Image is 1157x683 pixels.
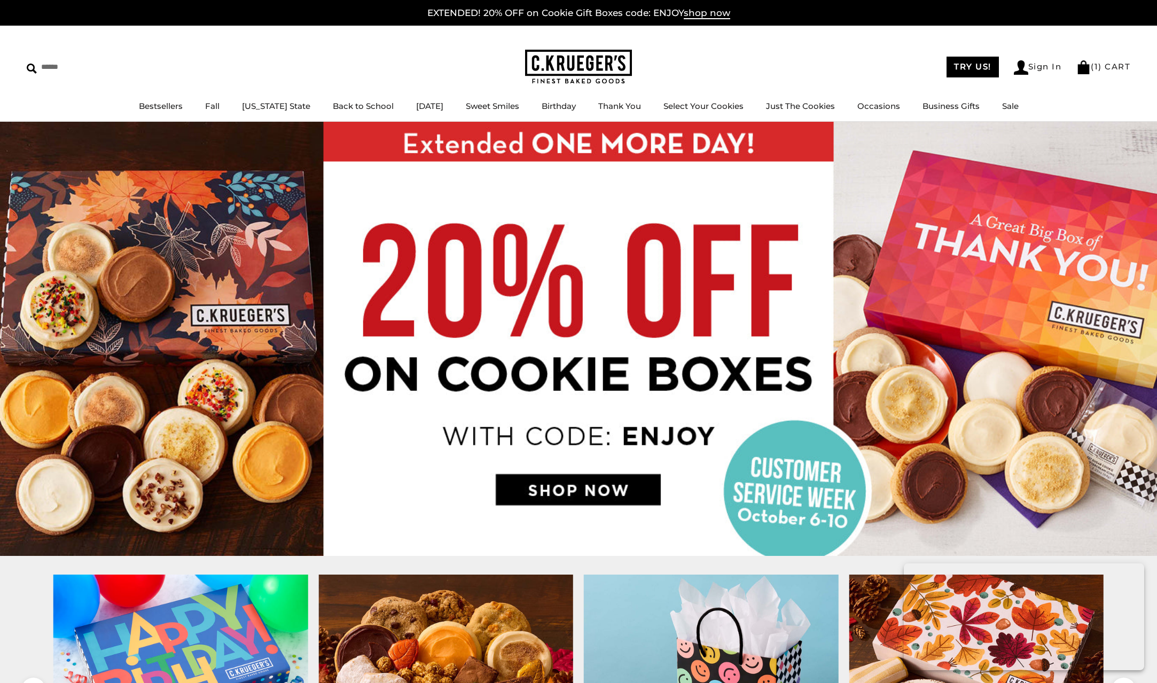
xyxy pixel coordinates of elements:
a: Fall [205,101,220,111]
a: Sweet Smiles [466,101,519,111]
img: Bag [1076,60,1091,74]
input: Search [27,59,154,75]
a: TRY US! [947,57,999,77]
a: Back to School [333,101,394,111]
img: Search [27,64,37,74]
a: Bestsellers [139,101,183,111]
a: Birthday [542,101,576,111]
a: (1) CART [1076,61,1130,72]
img: Account [1014,60,1028,75]
a: Just The Cookies [766,101,835,111]
span: 1 [1095,61,1099,72]
a: Sale [1002,101,1019,111]
a: Occasions [857,101,900,111]
a: EXTENDED! 20% OFF on Cookie Gift Boxes code: ENJOYshop now [427,7,730,19]
img: C.KRUEGER'S [525,50,632,84]
a: [DATE] [416,101,443,111]
a: Business Gifts [923,101,980,111]
a: Sign In [1014,60,1062,75]
a: [US_STATE] State [242,101,310,111]
a: Thank You [598,101,641,111]
a: Select Your Cookies [663,101,744,111]
span: shop now [684,7,730,19]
